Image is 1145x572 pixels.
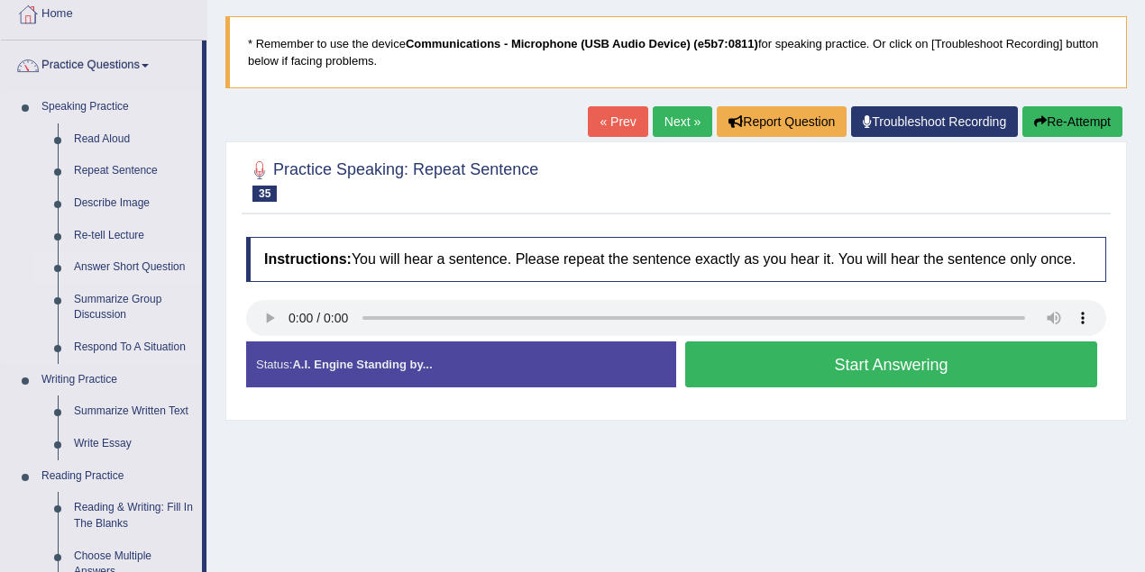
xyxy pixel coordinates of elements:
a: Speaking Practice [33,91,202,123]
a: Repeat Sentence [66,155,202,187]
a: Next » [653,106,712,137]
button: Report Question [717,106,847,137]
a: Summarize Group Discussion [66,284,202,331]
span: 35 [252,186,277,202]
button: Re-Attempt [1022,106,1122,137]
a: Troubleshoot Recording [851,106,1018,137]
a: Write Essay [66,428,202,460]
button: Start Answering [685,341,1097,387]
a: Respond To A Situation [66,331,202,364]
b: Instructions: [264,251,352,267]
a: Writing Practice [33,364,202,396]
a: Practice Questions [1,41,202,86]
b: Communications - Microphone (USB Audio Device) (e5b7:0811) [406,37,758,50]
h2: Practice Speaking: Repeat Sentence [246,157,538,202]
a: « Prev [588,106,647,137]
a: Read Aloud [66,123,202,156]
a: Reading & Writing: Fill In The Blanks [66,492,202,540]
blockquote: * Remember to use the device for speaking practice. Or click on [Troubleshoot Recording] button b... [225,16,1127,88]
a: Summarize Written Text [66,395,202,428]
h4: You will hear a sentence. Please repeat the sentence exactly as you hear it. You will hear the se... [246,237,1106,282]
div: Status: [246,341,676,387]
a: Answer Short Question [66,251,202,284]
a: Describe Image [66,187,202,220]
a: Re-tell Lecture [66,220,202,252]
a: Reading Practice [33,460,202,493]
strong: A.I. Engine Standing by... [292,358,432,371]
